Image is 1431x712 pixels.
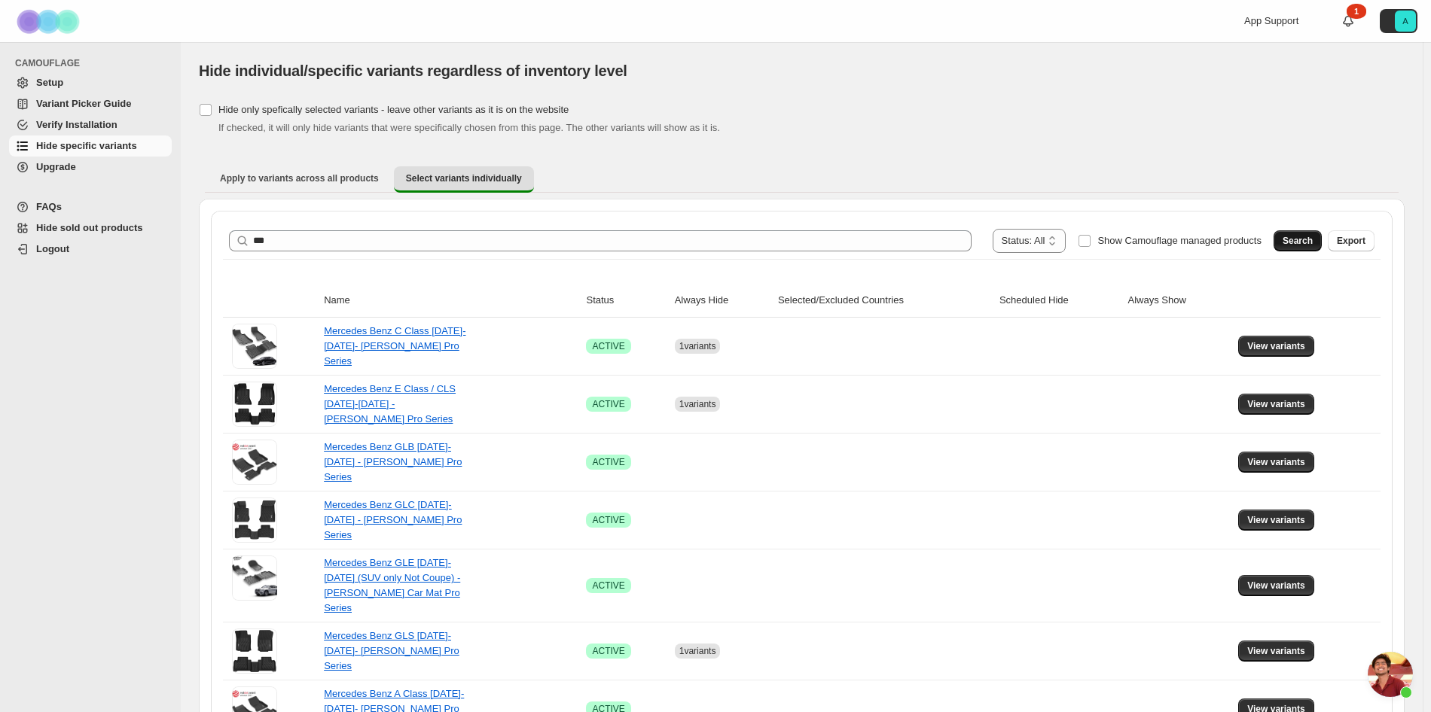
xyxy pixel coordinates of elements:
[1238,510,1314,531] button: View variants
[679,341,716,351] span: 1 variants
[1341,14,1356,29] a: 1
[36,243,69,254] span: Logout
[324,441,462,482] a: Mercedes Benz GLB [DATE]-[DATE] - [PERSON_NAME] Pro Series
[324,557,460,613] a: Mercedes Benz GLE [DATE]-[DATE] (SUV only Not Coupe) - [PERSON_NAME] Car Mat Pro Series
[9,135,172,157] a: Hide specific variants
[1368,652,1413,697] div: Open chat
[199,62,627,79] span: Hide individual/specific variants regardless of inventory level
[670,284,773,318] th: Always Hide
[1247,514,1305,526] span: View variants
[406,172,522,184] span: Select variants individually
[679,399,716,409] span: 1 variants
[1097,235,1262,246] span: Show Camouflage managed products
[9,239,172,260] a: Logout
[1244,15,1298,26] span: App Support
[995,284,1124,318] th: Scheduled Hide
[1247,340,1305,352] span: View variants
[679,646,716,656] span: 1 variants
[1274,230,1322,251] button: Search
[36,140,137,151] span: Hide specific variants
[208,166,391,190] button: Apply to variants across all products
[15,57,173,69] span: CAMOUFLAGE
[12,1,87,42] img: Camouflage
[218,122,720,133] span: If checked, it will only hide variants that were specifically chosen from this page. The other va...
[592,398,624,410] span: ACTIVE
[1238,452,1314,473] button: View variants
[592,580,624,592] span: ACTIVE
[1247,645,1305,657] span: View variants
[1238,575,1314,596] button: View variants
[1380,9,1417,33] button: Avatar with initials A
[36,77,63,88] span: Setup
[9,218,172,239] a: Hide sold out products
[36,119,117,130] span: Verify Installation
[1328,230,1375,251] button: Export
[36,201,62,212] span: FAQs
[324,499,462,540] a: Mercedes Benz GLC [DATE]-[DATE] - [PERSON_NAME] Pro Series
[1124,284,1234,318] th: Always Show
[232,497,277,543] img: Mercedes Benz GLC 2016-2022 - Adrian Car Mats Pro Series
[9,196,172,218] a: FAQs
[592,340,624,352] span: ACTIVE
[1402,17,1408,26] text: A
[218,104,569,115] span: Hide only spefically selected variants - leave other variants as it is on the website
[9,93,172,114] a: Variant Picker Guide
[220,172,379,184] span: Apply to variants across all products
[36,222,143,233] span: Hide sold out products
[36,98,131,109] span: Variant Picker Guide
[232,555,277,601] img: Mercedes Benz GLE 2020-2025 (SUV only Not Coupe) - Adrian Car Mat Pro Series
[592,645,624,657] span: ACTIVE
[9,72,172,93] a: Setup
[1238,640,1314,662] button: View variants
[581,284,670,318] th: Status
[1247,580,1305,592] span: View variants
[1395,11,1416,32] span: Avatar with initials A
[592,456,624,468] span: ACTIVE
[232,628,277,674] img: Mercedes Benz GLS 2020-2026- Adrian Car Mats Pro Series
[592,514,624,526] span: ACTIVE
[1238,394,1314,415] button: View variants
[9,114,172,135] a: Verify Installation
[9,157,172,178] a: Upgrade
[319,284,581,318] th: Name
[1347,4,1366,19] div: 1
[394,166,534,193] button: Select variants individually
[1238,336,1314,357] button: View variants
[232,382,277,427] img: Mercedes Benz E Class / CLS 2016-2023 - Adrian Car Mats Pro Series
[1283,235,1313,247] span: Search
[324,325,465,367] a: Mercedes Benz C Class [DATE]-[DATE]- [PERSON_NAME] Pro Series
[1247,398,1305,410] span: View variants
[1247,456,1305,468] span: View variants
[324,630,459,671] a: Mercedes Benz GLS [DATE]-[DATE]- [PERSON_NAME] Pro Series
[1337,235,1365,247] span: Export
[773,284,995,318] th: Selected/Excluded Countries
[324,383,456,424] a: Mercedes Benz E Class / CLS [DATE]-[DATE] - [PERSON_NAME] Pro Series
[36,161,76,172] span: Upgrade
